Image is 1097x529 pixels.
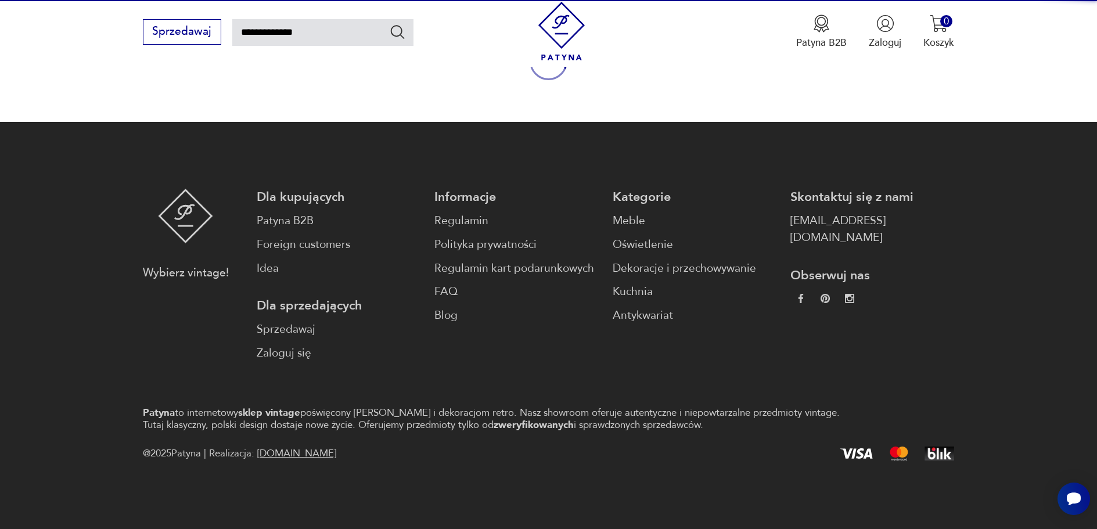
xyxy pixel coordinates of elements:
p: Informacje [434,189,598,206]
a: Blog [434,307,598,324]
a: Regulamin [434,213,598,229]
span: Realizacja: [209,445,336,462]
img: 37d27d81a828e637adc9f9cb2e3d3a8a.webp [821,294,830,303]
a: Regulamin kart podarunkowych [434,260,598,277]
a: Sprzedawaj [143,28,221,37]
strong: Patyna [143,406,175,419]
p: Obserwuj nas [790,267,954,284]
div: | [204,445,206,462]
p: Zaloguj [869,36,901,49]
button: Sprzedawaj [143,19,221,45]
a: FAQ [434,283,598,300]
a: Kuchnia [613,283,776,300]
p: to internetowy poświęcony [PERSON_NAME] i dekoracjom retro. Nasz showroom oferuje autentyczne i n... [143,406,850,431]
img: Mastercard [890,447,908,460]
a: Ikona medaluPatyna B2B [796,15,847,49]
strong: sklep vintage [238,406,300,419]
img: BLIK [925,447,954,460]
iframe: Smartsupp widget button [1058,483,1090,515]
a: [DOMAIN_NAME] [257,447,336,460]
a: Dekoracje i przechowywanie [613,260,776,277]
img: Ikonka użytkownika [876,15,894,33]
img: c2fd9cf7f39615d9d6839a72ae8e59e5.webp [845,294,854,303]
p: Skontaktuj się z nami [790,189,954,206]
strong: zweryfikowanych [494,418,574,431]
a: Oświetlenie [613,236,776,253]
span: @ 2025 Patyna [143,445,201,462]
button: 0Koszyk [923,15,954,49]
p: Kategorie [613,189,776,206]
img: Ikona koszyka [930,15,948,33]
a: [EMAIL_ADDRESS][DOMAIN_NAME] [790,213,954,246]
button: Patyna B2B [796,15,847,49]
p: Patyna B2B [796,36,847,49]
a: Sprzedawaj [257,321,420,338]
a: Antykwariat [613,307,776,324]
a: Idea [257,260,420,277]
img: Ikona medalu [812,15,830,33]
a: Polityka prywatności [434,236,598,253]
p: Koszyk [923,36,954,49]
p: Dla kupujących [257,189,420,206]
p: Dla sprzedających [257,297,420,314]
img: Patyna - sklep z meblami i dekoracjami vintage [533,2,591,60]
a: Zaloguj się [257,345,420,362]
img: da9060093f698e4c3cedc1453eec5031.webp [796,294,805,303]
a: Foreign customers [257,236,420,253]
p: Wybierz vintage! [143,265,229,282]
button: Szukaj [389,23,406,40]
button: Zaloguj [869,15,901,49]
img: Visa [840,448,873,459]
div: 0 [940,15,952,27]
a: Meble [613,213,776,229]
img: Patyna - sklep z meblami i dekoracjami vintage [158,189,213,243]
a: Patyna B2B [257,213,420,229]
